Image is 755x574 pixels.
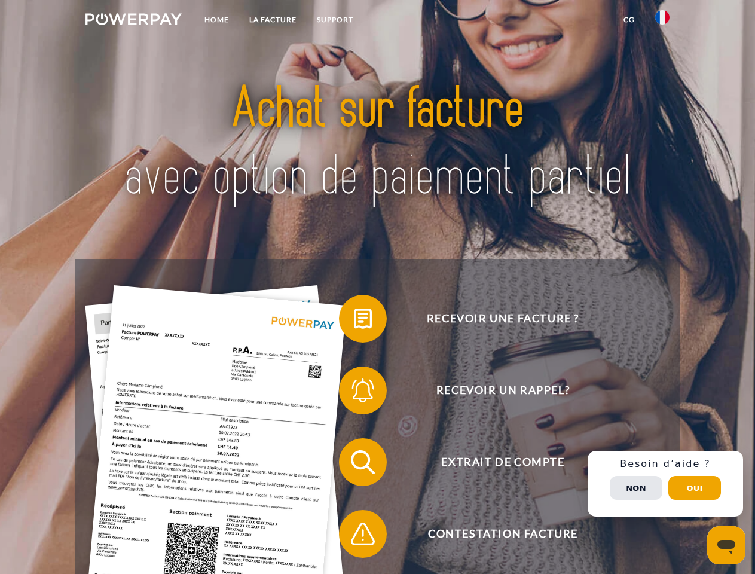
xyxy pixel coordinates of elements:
button: Recevoir un rappel? [339,367,650,414]
span: Extrait de compte [356,438,649,486]
button: Contestation Facture [339,510,650,558]
h3: Besoin d’aide ? [595,458,736,470]
button: Non [610,476,662,500]
a: Support [307,9,363,30]
span: Contestation Facture [356,510,649,558]
img: title-powerpay_fr.svg [114,57,641,229]
img: fr [655,10,670,25]
button: Extrait de compte [339,438,650,486]
a: LA FACTURE [239,9,307,30]
iframe: Bouton de lancement de la fenêtre de messagerie [707,526,745,564]
img: qb_search.svg [348,447,378,477]
button: Oui [668,476,721,500]
a: Home [194,9,239,30]
img: qb_warning.svg [348,519,378,549]
img: qb_bell.svg [348,375,378,405]
div: Schnellhilfe [588,451,743,517]
a: CG [613,9,645,30]
img: logo-powerpay-white.svg [85,13,182,25]
img: qb_bill.svg [348,304,378,334]
button: Recevoir une facture ? [339,295,650,343]
span: Recevoir un rappel? [356,367,649,414]
span: Recevoir une facture ? [356,295,649,343]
